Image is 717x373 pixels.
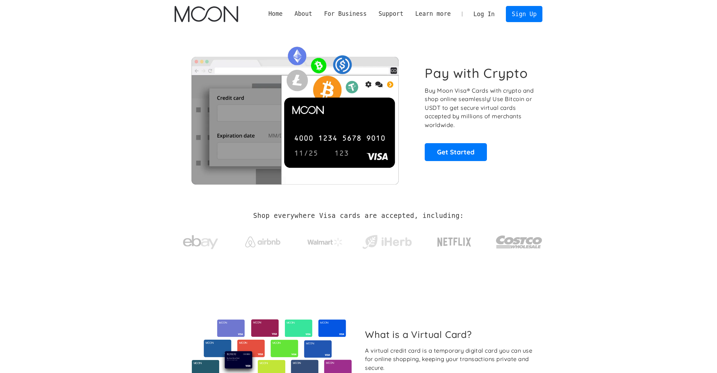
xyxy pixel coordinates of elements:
p: Buy Moon Visa® Cards with crypto and shop online seamlessly! Use Bitcoin or USDT to get secure vi... [425,86,535,129]
h2: Shop everywhere Visa cards are accepted, including: [253,212,464,220]
img: Walmart [307,238,343,246]
div: About [288,9,318,18]
a: iHerb [361,226,413,255]
div: About [294,9,312,18]
h1: Pay with Crypto [425,65,528,81]
a: home [175,6,238,22]
img: Airbnb [245,237,280,247]
a: Log In [468,6,501,22]
img: iHerb [361,233,413,251]
img: Moon Cards let you spend your crypto anywhere Visa is accepted. [175,42,415,184]
div: Learn more [409,9,457,18]
div: Support [373,9,409,18]
h2: What is a Virtual Card? [365,329,537,340]
a: Costco [496,222,543,259]
div: Support [378,9,403,18]
a: Home [262,9,288,18]
div: For Business [318,9,373,18]
a: Netflix [423,226,486,254]
img: Moon Logo [175,6,238,22]
div: Learn more [415,9,451,18]
a: Airbnb [236,229,289,251]
div: A virtual credit card is a temporary digital card you can use for online shopping, keeping your t... [365,346,537,372]
img: Netflix [437,233,472,251]
a: Sign Up [506,6,542,22]
a: ebay [175,224,227,257]
img: ebay [183,231,218,253]
a: Get Started [425,143,487,161]
div: For Business [324,9,366,18]
a: Walmart [299,231,351,250]
img: Costco [496,229,543,255]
